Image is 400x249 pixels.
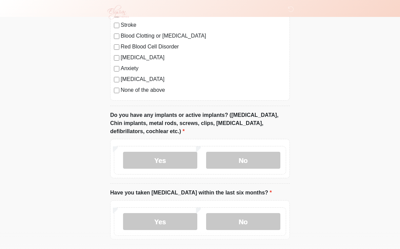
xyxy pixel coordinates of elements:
img: Elysian Aesthetics Logo [103,5,132,19]
label: Yes [123,213,197,230]
label: Stroke [121,21,286,29]
label: [MEDICAL_DATA] [121,54,286,62]
label: Do you have any implants or active implants? ([MEDICAL_DATA], Chin implants, metal rods, screws, ... [110,111,290,136]
label: Yes [123,152,197,169]
label: Anxiety [121,64,286,72]
label: No [206,152,280,169]
input: [MEDICAL_DATA] [114,77,119,82]
input: Blood Clotting or [MEDICAL_DATA] [114,34,119,39]
label: Red Blood Cell Disorder [121,43,286,51]
label: Have you taken [MEDICAL_DATA] within the last six months? [110,189,272,197]
input: [MEDICAL_DATA] [114,55,119,61]
label: No [206,213,280,230]
input: Red Blood Cell Disorder [114,44,119,50]
input: Anxiety [114,66,119,71]
input: Stroke [114,23,119,28]
label: None of the above [121,86,286,94]
label: Blood Clotting or [MEDICAL_DATA] [121,32,286,40]
input: None of the above [114,88,119,93]
label: [MEDICAL_DATA] [121,75,286,83]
